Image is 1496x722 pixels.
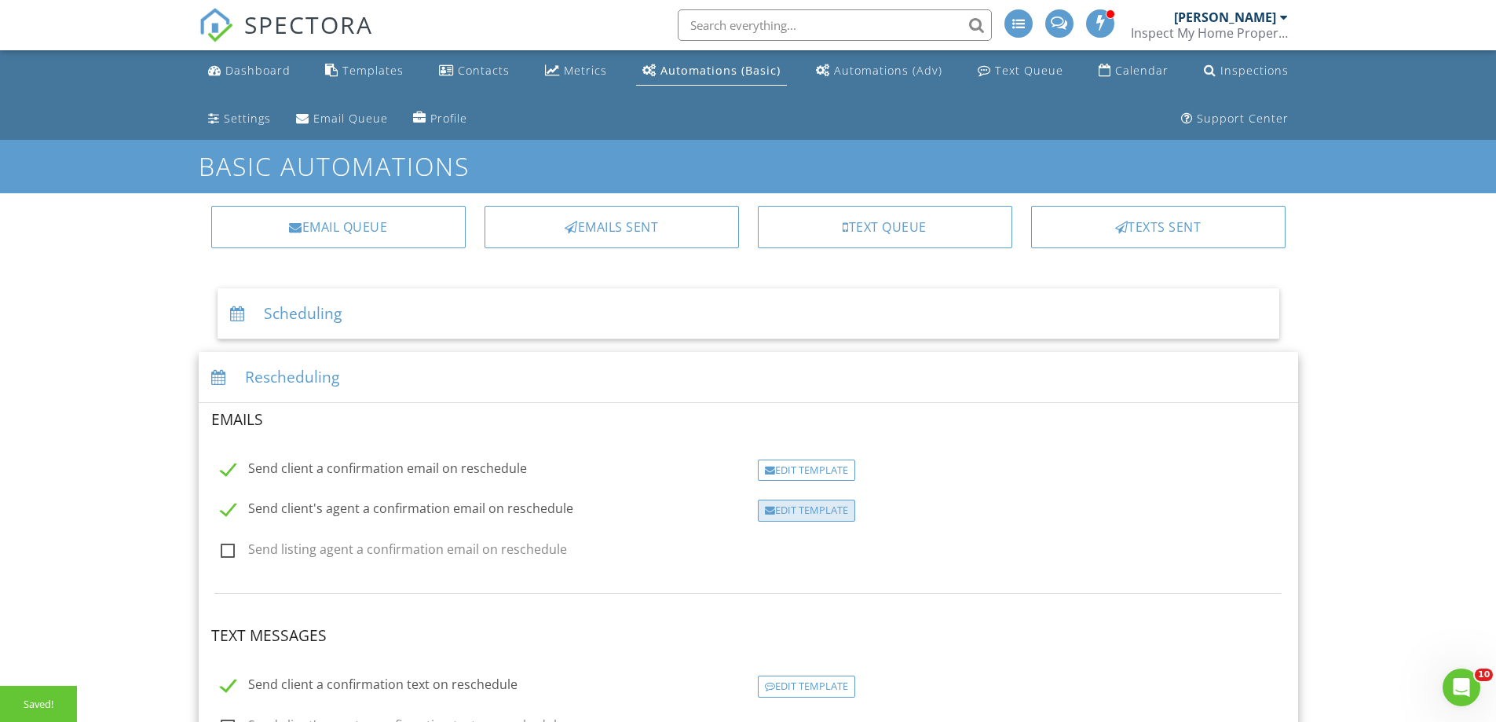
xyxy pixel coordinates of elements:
[758,460,855,478] a: Edit Template
[1443,669,1480,706] iframe: Intercom live chat
[430,111,467,126] div: Profile
[199,152,1298,180] h1: Basic Automations
[758,501,855,519] a: Edit Template
[485,206,739,248] a: Emails Sent
[407,104,474,134] a: Company Profile
[660,63,781,78] div: Automations (Basic)
[224,111,271,126] div: Settings
[199,21,373,54] a: SPECTORA
[971,57,1070,86] a: Text Queue
[221,461,527,481] label: Send client a confirmation email on reschedule
[244,8,373,41] span: SPECTORA
[758,460,855,482] div: Edit Template
[1175,104,1295,134] a: Support Center
[834,63,942,78] div: Automations (Adv)
[1115,63,1169,78] div: Calendar
[202,104,277,134] a: Settings
[1031,206,1286,248] a: Texts Sent
[636,57,787,86] a: Automations (Basic)
[221,501,573,521] label: Send client's agent a confirmation email on reschedule
[342,63,404,78] div: Templates
[758,500,855,522] div: Edit Template
[1198,57,1295,86] a: Inspections
[24,698,53,710] div: Saved!
[810,57,949,86] a: Automations (Advanced)
[1197,111,1289,126] div: Support Center
[433,57,516,86] a: Contacts
[539,57,613,86] a: Metrics
[202,57,297,86] a: Dashboard
[199,352,1298,403] div: Rescheduling
[758,206,1012,248] a: Text Queue
[211,206,466,248] a: Email Queue
[319,57,410,86] a: Templates
[458,63,510,78] div: Contacts
[1131,25,1288,41] div: Inspect My Home Property Inspections
[995,63,1063,78] div: Text Queue
[290,104,394,134] a: Email Queue
[211,625,1286,646] h4: Text Messages
[199,8,233,42] img: The Best Home Inspection Software - Spectora
[564,63,607,78] div: Metrics
[1092,57,1175,86] a: Calendar
[1220,63,1289,78] div: Inspections
[221,677,518,697] label: Send client a confirmation text on reschedule
[211,409,1286,430] h4: Emails
[678,9,992,41] input: Search everything...
[313,111,388,126] div: Email Queue
[758,677,855,695] a: Edit Template
[218,288,1279,339] div: Scheduling
[758,676,855,698] div: Edit Template
[1475,669,1493,681] span: 10
[225,63,291,78] div: Dashboard
[221,542,567,562] label: Send listing agent a confirmation email on reschedule
[1174,9,1276,25] div: [PERSON_NAME]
